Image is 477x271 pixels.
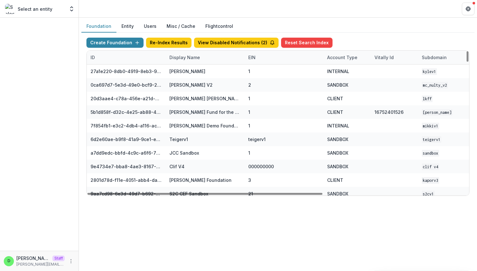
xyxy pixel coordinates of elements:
[162,20,200,33] button: Misc / Cache
[87,51,166,64] div: ID
[169,109,241,115] div: [PERSON_NAME] Fund for the Blind
[91,163,162,170] div: 9e4734e7-bba8-4ae3-8167-95d86cec7b4b
[169,190,208,197] div: S2C CEF Sandbox
[169,177,232,183] div: [PERSON_NAME] Foundation
[422,68,437,75] code: kylev1
[418,51,465,64] div: Subdomain
[422,123,439,129] code: mikkiv1
[169,95,241,102] div: [PERSON_NAME] [PERSON_NAME] Family Foundation
[327,190,348,197] div: SANDBOX
[248,68,250,75] div: 1
[169,68,205,75] div: [PERSON_NAME]
[422,95,433,102] code: lkff
[91,190,162,197] div: 9aa7cd98-6e3d-49d7-b692-3e5f3d1facd4
[91,82,162,88] div: 0ca697d7-5e3d-49e0-bcf9-217f69e92d71
[422,82,448,89] code: mc_nulty_v2
[91,136,162,143] div: 6d2e60ae-b9f8-41a9-9ce1-e608d0f20ec5
[248,136,266,143] div: teigerv1
[327,177,343,183] div: CLIENT
[422,177,439,184] code: kaporv3
[91,109,162,115] div: 5b1d858f-d32c-4e25-ab88-434536713791
[169,150,199,156] div: JCC Sandbox
[418,54,450,61] div: Subdomain
[244,51,323,64] div: EIN
[327,95,343,102] div: CLIENT
[371,54,397,61] div: Vitally Id
[422,150,439,157] code: sandbox
[371,51,418,64] div: Vitally Id
[205,23,233,29] a: Flightcontrol
[248,82,251,88] div: 2
[374,109,403,115] div: 16752401526
[52,256,65,261] p: Staff
[248,95,250,102] div: 1
[194,38,279,48] button: View Disabled Notifications (2)
[81,20,116,33] button: Foundation
[327,82,348,88] div: SANDBOX
[91,95,162,102] div: 20d3aae4-c78a-456e-a21d-91c97a6a725f
[248,177,251,183] div: 3
[166,51,244,64] div: Display Name
[146,38,191,48] button: Re-Index Results
[244,54,259,61] div: EIN
[248,122,250,129] div: 1
[8,259,10,263] div: Divyansh
[18,6,52,12] p: Select an entity
[327,163,348,170] div: SANDBOX
[327,122,349,129] div: INTERNAL
[116,20,139,33] button: Entity
[323,54,361,61] div: Account Type
[169,122,241,129] div: [PERSON_NAME] Demo Foundation
[16,255,50,262] p: [PERSON_NAME]
[16,262,65,267] p: [PERSON_NAME][EMAIL_ADDRESS][DOMAIN_NAME]
[248,109,250,115] div: 1
[87,54,99,61] div: ID
[327,109,343,115] div: CLIENT
[422,163,439,170] code: Clif V4
[422,136,441,143] code: teigerv1
[323,51,371,64] div: Account Type
[327,136,348,143] div: SANDBOX
[5,4,15,14] img: Select an entity
[422,191,435,197] code: s2cv1
[169,136,188,143] div: Teigerv1
[327,150,348,156] div: SANDBOX
[248,150,250,156] div: 1
[86,38,144,48] button: Create Foundation
[248,163,274,170] div: 000000000
[166,54,204,61] div: Display Name
[91,177,162,183] div: 2801d78d-f11e-4051-abb4-dab00da98882
[91,68,162,75] div: 27a1e220-8db0-4919-8eb3-9f29ee33f7b0
[91,122,162,129] div: 7f854fb1-e3c2-4db4-a116-aca576521abc
[169,163,185,170] div: Clif V4
[462,3,474,15] button: Get Help
[248,190,253,197] div: 21
[327,68,349,75] div: INTERNAL
[139,20,162,33] button: Users
[67,3,76,15] button: Open entity switcher
[91,150,162,156] div: a7dd9edc-bbfd-4c9c-a6f6-76d0743bf1cd
[422,109,452,116] code: [PERSON_NAME]
[281,38,333,48] button: Reset Search Index
[169,82,213,88] div: [PERSON_NAME] V2
[67,257,75,265] button: More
